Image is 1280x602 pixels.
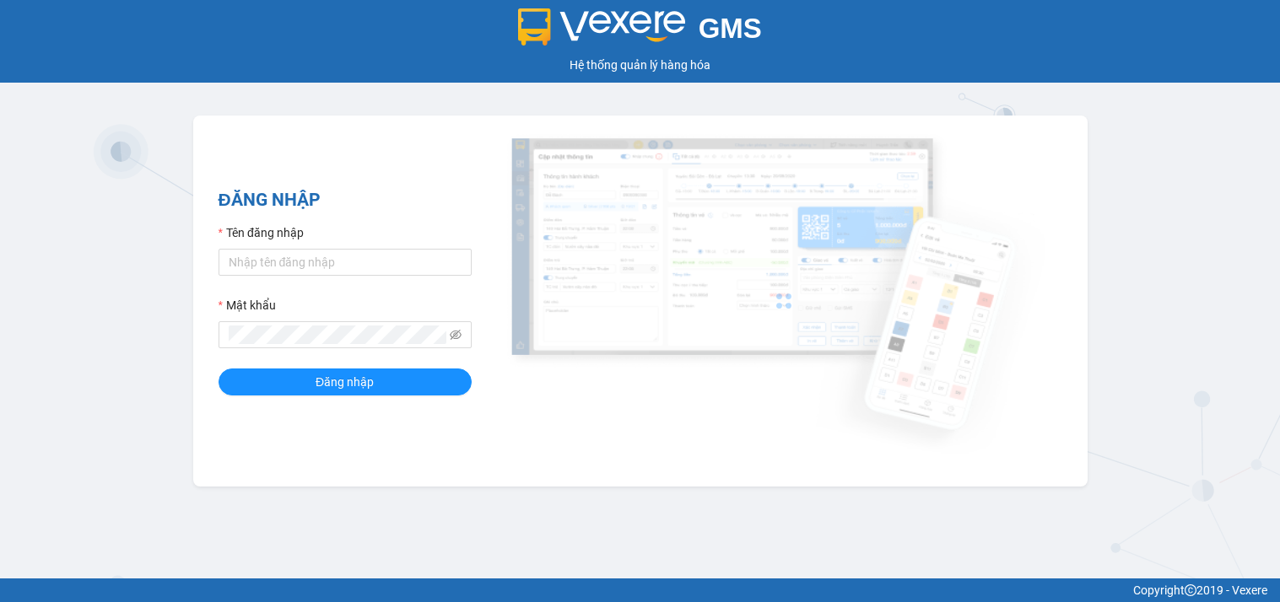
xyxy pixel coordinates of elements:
button: Đăng nhập [219,368,472,395]
label: Tên đăng nhập [219,223,304,242]
h2: ĐĂNG NHẬP [219,186,472,214]
span: GMS [699,13,762,44]
input: Mật khẩu [229,325,446,344]
a: GMS [518,25,762,39]
div: Hệ thống quản lý hàng hóa [4,56,1276,74]
div: Copyright 2019 - Vexere [13,581,1267,599]
label: Mật khẩu [219,296,276,314]
span: Đăng nhập [316,373,374,391]
input: Tên đăng nhập [219,249,472,276]
img: logo 2 [518,8,685,46]
span: copyright [1185,584,1196,596]
span: eye-invisible [450,329,462,341]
